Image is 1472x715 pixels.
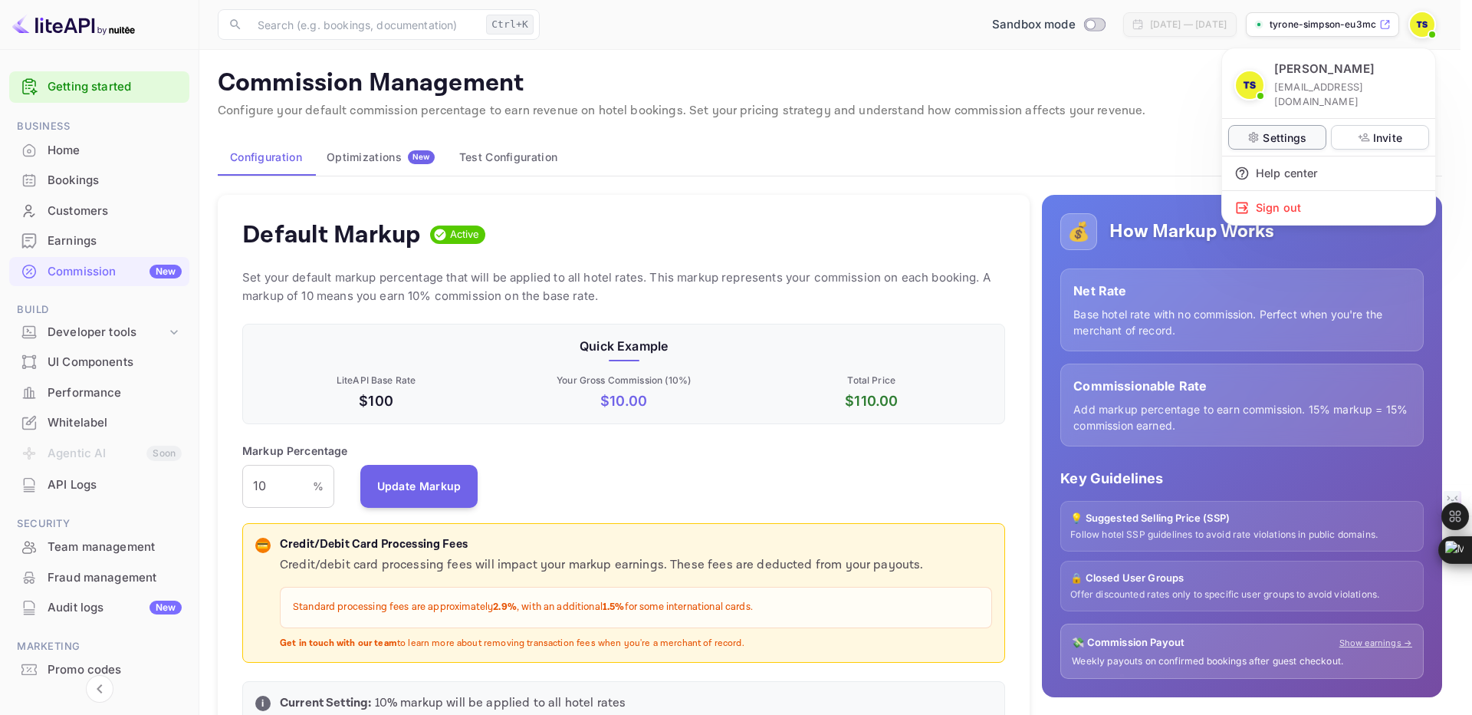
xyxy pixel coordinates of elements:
[1263,130,1306,146] p: Settings
[1274,61,1375,78] p: [PERSON_NAME]
[1222,191,1435,225] div: Sign out
[1274,80,1423,109] p: [EMAIL_ADDRESS][DOMAIN_NAME]
[1222,157,1435,190] div: Help center
[1236,71,1263,99] img: Tyrone Simpson
[1373,130,1402,146] p: Invite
